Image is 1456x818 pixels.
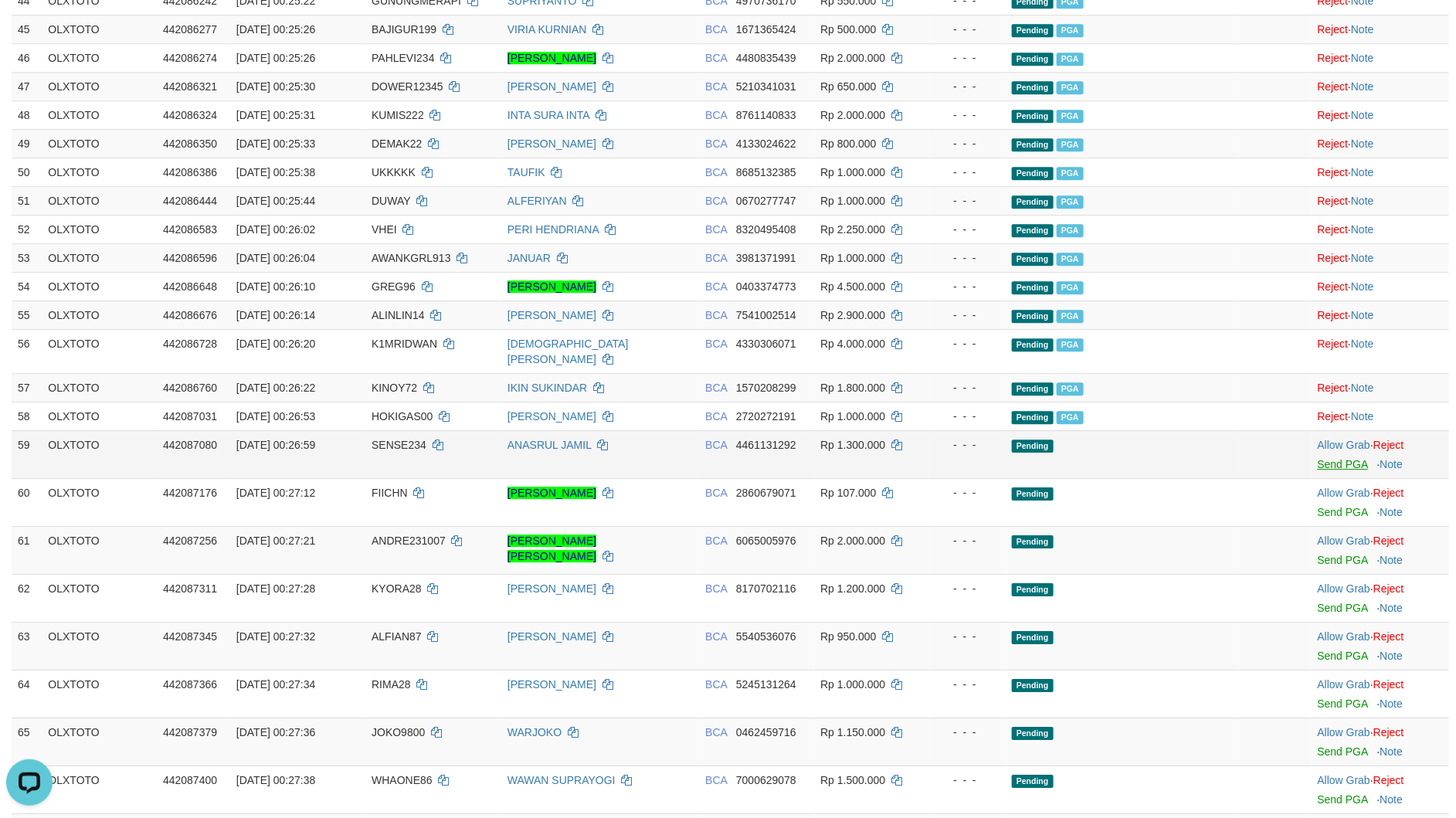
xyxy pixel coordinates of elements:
span: Rp 2.000.000 [820,52,885,64]
span: PGA [1057,195,1084,209]
td: · [1312,129,1449,158]
a: TAUFIK [507,166,545,178]
td: OLXTOTO [42,272,157,300]
span: DEMAK22 [372,137,422,150]
a: Reject [1318,309,1349,321]
span: FIICHN [372,487,408,499]
span: 442087080 [163,439,217,451]
span: 442087256 [163,535,217,547]
span: 442086274 [163,52,217,64]
td: OLXTOTO [42,43,157,72]
div: - - - [935,250,1000,266]
span: Pending [1012,167,1054,180]
a: Allow Grab [1318,582,1370,595]
span: Pending [1012,281,1054,294]
span: Copy 8685132385 to clipboard [736,166,796,178]
span: Rp 2.250.000 [820,223,885,236]
span: Pending [1012,195,1054,209]
a: Reject [1373,630,1404,643]
span: Copy 4480835439 to clipboard [736,52,796,64]
td: OLXTOTO [42,243,157,272]
span: 442087176 [163,487,217,499]
span: · [1318,487,1373,499]
a: [PERSON_NAME] [507,80,596,93]
td: 54 [12,272,42,300]
a: Note [1380,554,1403,566]
a: Reject [1318,410,1349,423]
span: HOKIGAS00 [372,410,433,423]
a: Allow Grab [1318,726,1370,738]
span: 442086596 [163,252,217,264]
a: Note [1351,410,1374,423]
a: Note [1351,80,1374,93]
td: · [1312,402,1449,430]
span: Rp 650.000 [820,80,876,93]
div: - - - [935,50,1000,66]
span: PGA [1057,310,1084,323]
td: 51 [12,186,42,215]
a: JANUAR [507,252,551,264]
span: [DATE] 00:25:33 [236,137,315,150]
a: Note [1380,458,1403,470]
a: Reject [1318,280,1349,293]
td: · [1312,158,1449,186]
span: PGA [1057,411,1084,424]
a: Send PGA [1318,745,1368,758]
span: PAHLEVI234 [372,52,434,64]
span: BAJIGUR199 [372,23,436,36]
span: PGA [1057,24,1084,37]
span: PGA [1057,338,1084,351]
span: Pending [1012,110,1054,123]
td: · [1312,100,1449,129]
span: 442086386 [163,166,217,178]
span: Pending [1012,338,1054,351]
a: Note [1351,309,1374,321]
span: 442086444 [163,195,217,207]
button: Open LiveChat chat widget [6,6,53,53]
span: GREG96 [372,280,416,293]
span: Pending [1012,411,1054,424]
span: PGA [1057,224,1084,237]
span: 442086760 [163,382,217,394]
a: [PERSON_NAME] [PERSON_NAME] [507,535,596,562]
span: Pending [1012,138,1054,151]
td: 52 [12,215,42,243]
span: Copy 4133024622 to clipboard [736,137,796,150]
td: 60 [12,478,42,526]
a: [PERSON_NAME] [507,52,596,64]
a: Note [1351,195,1374,207]
a: Reject [1373,726,1404,738]
span: UKKKKK [372,166,416,178]
a: Note [1351,137,1374,150]
td: · [1312,15,1449,43]
span: Pending [1012,382,1054,395]
span: [DATE] 00:27:21 [236,535,315,547]
span: BCA [705,535,727,547]
a: Send PGA [1318,602,1368,614]
div: - - - [935,22,1000,37]
span: Rp 4.000.000 [820,338,885,350]
a: ALFERIYAN [507,195,567,207]
span: Copy 4330306071 to clipboard [736,338,796,350]
span: Rp 1.000.000 [820,252,885,264]
td: OLXTOTO [42,215,157,243]
span: KUMIS222 [372,109,424,121]
span: [DATE] 00:26:04 [236,252,315,264]
a: Note [1351,338,1374,350]
a: Reject [1373,535,1404,547]
a: Reject [1318,52,1349,64]
a: WARJOKO [507,726,562,738]
td: OLXTOTO [42,526,157,574]
a: Reject [1318,195,1349,207]
a: [PERSON_NAME] [507,678,596,691]
div: - - - [935,222,1000,237]
span: Rp 1.000.000 [820,166,885,178]
a: Send PGA [1318,506,1368,518]
span: Pending [1012,440,1054,453]
span: Rp 2.000.000 [820,109,885,121]
div: - - - [935,107,1000,123]
span: 442086321 [163,80,217,93]
span: Pending [1012,81,1054,94]
div: - - - [935,193,1000,209]
span: SENSE234 [372,439,426,451]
